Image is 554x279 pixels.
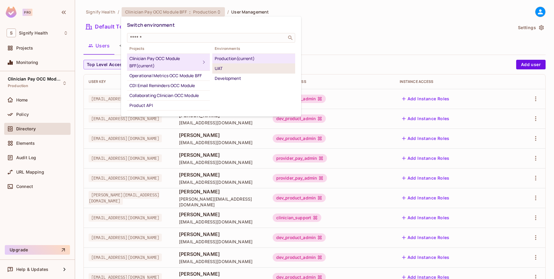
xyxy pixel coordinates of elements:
[129,82,207,89] div: CDI Email Reminders OCC Module
[129,102,207,109] div: Product API
[129,92,207,99] div: Collaborating Clinician OCC Module
[127,22,175,28] span: Switch environment
[215,55,293,62] div: Production (current)
[129,55,200,69] div: Clinician Pay OCC Module BFF (current)
[129,72,207,79] div: Operational Metrics OCC Module BFF
[129,112,207,119] div: Signal OCC Module API
[215,75,293,82] div: Development
[212,46,295,51] span: Environments
[127,46,210,51] span: Projects
[215,65,293,72] div: UAT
